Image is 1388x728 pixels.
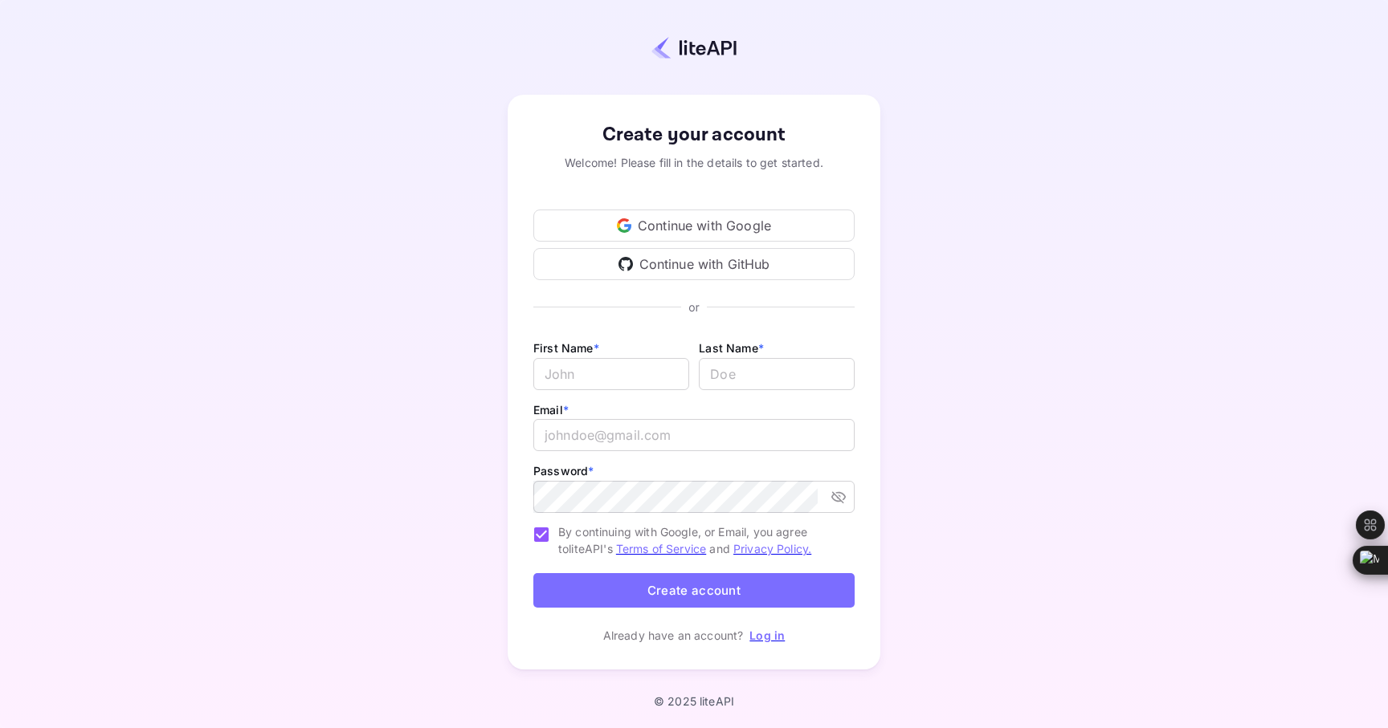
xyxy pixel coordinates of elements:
[533,464,594,478] label: Password
[603,627,744,644] p: Already have an account?
[699,341,764,355] label: Last Name
[533,341,599,355] label: First Name
[533,573,855,608] button: Create account
[616,542,706,555] a: Terms of Service
[749,628,785,642] a: Log in
[533,358,689,390] input: John
[654,694,734,708] p: © 2025 liteAPI
[733,542,811,555] a: Privacy Policy.
[824,482,853,511] button: toggle password visibility
[533,120,855,149] div: Create your account
[651,36,737,59] img: liteapi
[699,358,855,390] input: Doe
[533,403,569,417] label: Email
[533,209,855,242] div: Continue with Google
[533,248,855,280] div: Continue with GitHub
[558,523,842,557] span: By continuing with Google, or Email, you agree to liteAPI's and
[533,419,855,451] input: johndoe@gmail.com
[533,154,855,171] div: Welcome! Please fill in the details to get started.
